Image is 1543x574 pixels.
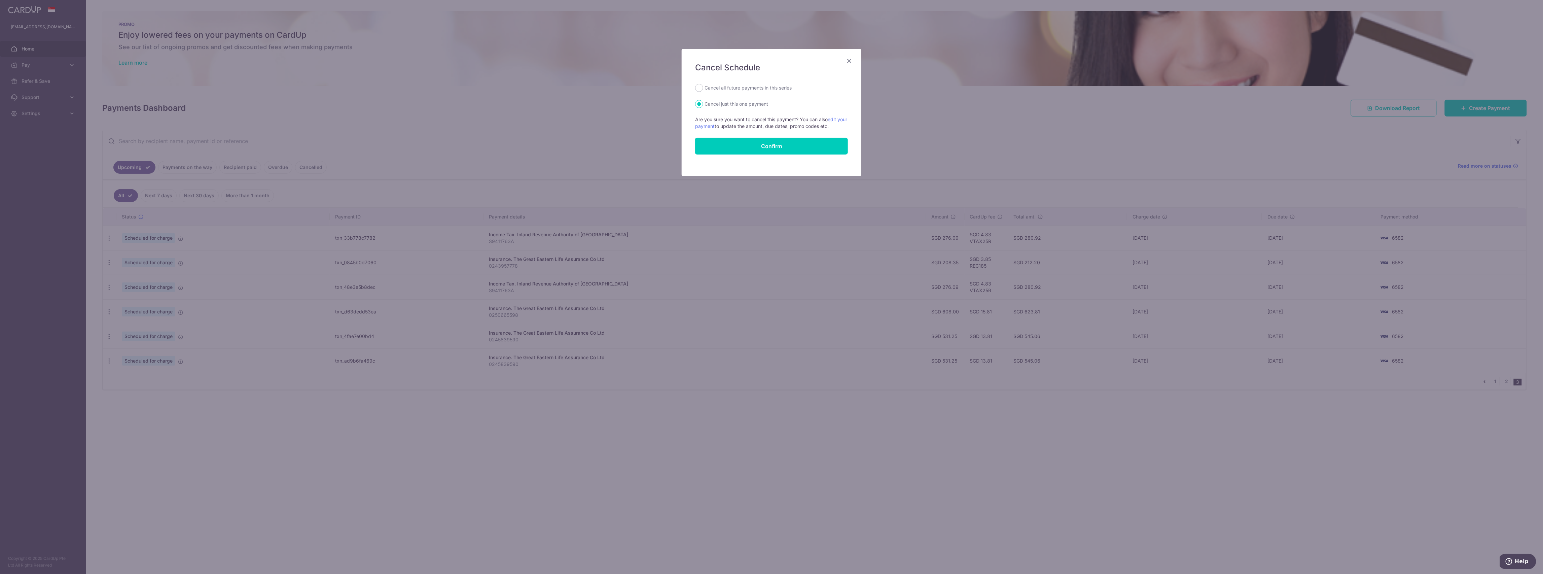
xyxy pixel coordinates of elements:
[695,62,848,73] h5: Cancel Schedule
[695,116,848,130] p: Are you sure you want to cancel this payment? You can also to update the amount, due dates, promo...
[705,84,792,92] label: Cancel all future payments in this series
[1500,554,1536,571] iframe: Opens a widget where you can find more information
[695,138,848,155] button: Confirm
[845,57,853,65] button: Close
[705,100,768,108] label: Cancel just this one payment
